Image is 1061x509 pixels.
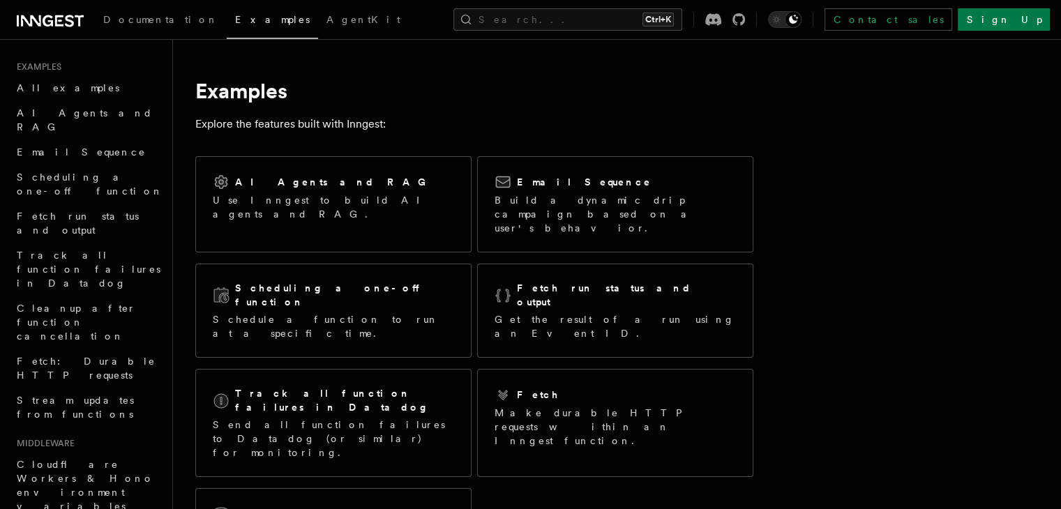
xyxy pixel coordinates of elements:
span: Examples [11,61,61,73]
a: Fetch run status and outputGet the result of a run using an Event ID. [477,264,753,358]
a: Track all function failures in DatadogSend all function failures to Datadog (or similar) for moni... [195,369,472,477]
span: Scheduling a one-off function [17,172,163,197]
span: Cleanup after function cancellation [17,303,136,342]
h2: Scheduling a one-off function [235,281,454,309]
span: Fetch run status and output [17,211,139,236]
span: Stream updates from functions [17,395,134,420]
span: Middleware [11,438,75,449]
a: AgentKit [318,4,409,38]
a: Examples [227,4,318,39]
h2: Fetch run status and output [517,281,736,309]
kbd: Ctrl+K [642,13,674,26]
p: Make durable HTTP requests within an Inngest function. [495,406,736,448]
button: Toggle dark mode [768,11,802,28]
span: AgentKit [326,14,400,25]
h2: Fetch [517,388,559,402]
span: Email Sequence [17,146,146,158]
p: Get the result of a run using an Event ID. [495,312,736,340]
a: Track all function failures in Datadog [11,243,164,296]
h2: AI Agents and RAG [235,175,433,189]
p: Build a dynamic drip campaign based on a user's behavior. [495,193,736,235]
h2: Email Sequence [517,175,652,189]
button: Search...Ctrl+K [453,8,682,31]
a: Fetch: Durable HTTP requests [11,349,164,388]
a: AI Agents and RAGUse Inngest to build AI agents and RAG. [195,156,472,252]
p: Explore the features built with Inngest: [195,114,753,134]
h2: Track all function failures in Datadog [235,386,454,414]
span: Examples [235,14,310,25]
a: Email SequenceBuild a dynamic drip campaign based on a user's behavior. [477,156,753,252]
p: Schedule a function to run at a specific time. [213,312,454,340]
a: Stream updates from functions [11,388,164,427]
span: Track all function failures in Datadog [17,250,160,289]
span: Fetch: Durable HTTP requests [17,356,156,381]
a: Scheduling a one-off functionSchedule a function to run at a specific time. [195,264,472,358]
p: Use Inngest to build AI agents and RAG. [213,193,454,221]
span: All examples [17,82,119,93]
a: Sign Up [958,8,1050,31]
span: AI Agents and RAG [17,107,153,132]
a: Documentation [95,4,227,38]
a: Fetch run status and output [11,204,164,243]
a: FetchMake durable HTTP requests within an Inngest function. [477,369,753,477]
p: Send all function failures to Datadog (or similar) for monitoring. [213,418,454,459]
a: Email Sequence [11,139,164,165]
a: Scheduling a one-off function [11,165,164,204]
h1: Examples [195,78,753,103]
a: All examples [11,75,164,100]
a: Contact sales [825,8,952,31]
a: AI Agents and RAG [11,100,164,139]
a: Cleanup after function cancellation [11,296,164,349]
span: Documentation [103,14,218,25]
